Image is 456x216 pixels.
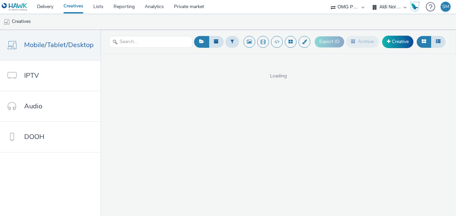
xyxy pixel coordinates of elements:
img: Hawk Academy [410,1,420,12]
a: Creative [382,36,413,48]
button: Grid [417,36,431,47]
span: Loading [100,73,456,79]
span: IPTV [24,71,39,80]
a: Hawk Academy [410,1,422,12]
img: undefined Logo [2,3,28,11]
button: Archive [346,36,379,47]
span: DOOH [24,132,44,142]
button: Table [431,36,446,47]
input: Search... [109,36,192,48]
span: Audio [24,101,42,111]
button: Export ID [315,36,344,47]
span: Mobile/Tablet/Desktop [24,40,94,50]
div: SM [442,2,449,12]
img: mobile [3,19,10,25]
